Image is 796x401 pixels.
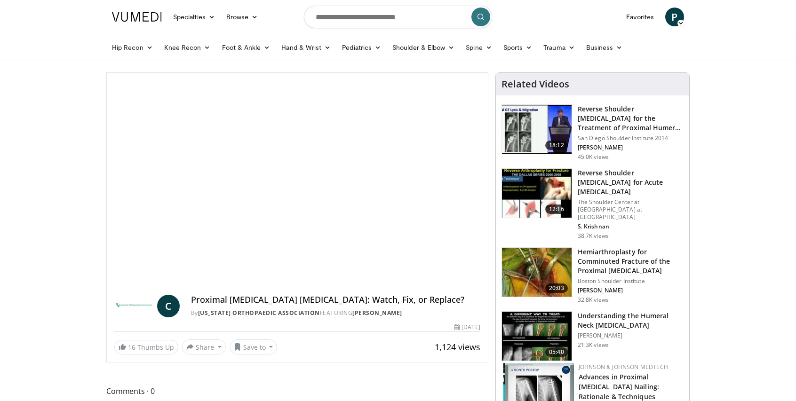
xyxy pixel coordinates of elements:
span: 20:03 [545,283,568,293]
h3: Reverse Shoulder [MEDICAL_DATA] for Acute [MEDICAL_DATA] [578,168,684,197]
h4: Related Videos [501,79,569,90]
p: [PERSON_NAME] [578,287,684,294]
div: [DATE] [454,323,480,331]
p: 21.3K views [578,341,609,349]
h3: Hemiarthroplasty for Comminuted Fracture of the Proximal [MEDICAL_DATA] [578,247,684,275]
a: [PERSON_NAME] [352,309,402,317]
a: C [157,295,180,317]
p: [PERSON_NAME] [578,332,684,339]
span: 05:40 [545,347,568,357]
p: [PERSON_NAME] [578,144,684,151]
span: 12:16 [545,204,568,214]
p: S. Krishnan [578,223,684,230]
div: By FEATURING [191,309,480,317]
a: Advances in Proximal [MEDICAL_DATA] Nailing: Rationale & Techniques [579,372,659,401]
img: Q2xRg7exoPLTwO8X4xMDoxOjA4MTsiGN.150x105_q85_crop-smart_upscale.jpg [502,105,572,154]
p: 38.7K views [578,232,609,240]
p: Boston Shoulder Institute [578,277,684,285]
a: Trauma [538,38,581,57]
a: [US_STATE] Orthopaedic Association [198,309,320,317]
p: The Shoulder Center at [GEOGRAPHIC_DATA] at [GEOGRAPHIC_DATA] [578,198,684,221]
img: butch_reverse_arthroplasty_3.png.150x105_q85_crop-smart_upscale.jpg [502,169,572,218]
a: Foot & Ankle [216,38,276,57]
a: Browse [221,8,264,26]
p: San Diego Shoulder Institute 2014 [578,134,684,142]
img: 10442_3.png.150x105_q85_crop-smart_upscale.jpg [502,248,572,297]
video-js: Video Player [107,73,488,287]
span: 1,124 views [435,341,480,353]
a: Knee Recon [159,38,216,57]
a: P [665,8,684,26]
p: 32.8K views [578,296,609,304]
span: 16 [128,343,135,352]
a: 16 Thumbs Up [114,340,178,354]
a: Favorites [621,8,660,26]
button: Save to [230,339,278,354]
input: Search topics, interventions [304,6,492,28]
a: 18:12 Reverse Shoulder [MEDICAL_DATA] for the Treatment of Proximal Humeral … San Diego Shoulder ... [501,104,684,161]
button: Share [182,339,226,354]
a: Johnson & Johnson MedTech [579,363,668,371]
p: 45.0K views [578,153,609,161]
a: Business [581,38,629,57]
a: Hand & Wrist [276,38,336,57]
a: Specialties [167,8,221,26]
a: Pediatrics [336,38,387,57]
a: Hip Recon [106,38,159,57]
a: 12:16 Reverse Shoulder [MEDICAL_DATA] for Acute [MEDICAL_DATA] The Shoulder Center at [GEOGRAPHIC... [501,168,684,240]
h4: Proximal [MEDICAL_DATA] [MEDICAL_DATA]: Watch, Fix, or Replace? [191,295,480,305]
span: 18:12 [545,141,568,150]
a: Spine [460,38,497,57]
a: 20:03 Hemiarthroplasty for Comminuted Fracture of the Proximal [MEDICAL_DATA] Boston Shoulder Ins... [501,247,684,304]
img: 458b1cc2-2c1d-4c47-a93d-754fd06d380f.150x105_q85_crop-smart_upscale.jpg [502,312,572,361]
a: Shoulder & Elbow [387,38,460,57]
a: 05:40 Understanding the Humeral Neck [MEDICAL_DATA] [PERSON_NAME] 21.3K views [501,311,684,361]
h3: Understanding the Humeral Neck [MEDICAL_DATA] [578,311,684,330]
img: California Orthopaedic Association [114,295,153,317]
img: VuMedi Logo [112,12,162,22]
span: Comments 0 [106,385,488,397]
a: Sports [498,38,538,57]
h3: Reverse Shoulder [MEDICAL_DATA] for the Treatment of Proximal Humeral … [578,104,684,133]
